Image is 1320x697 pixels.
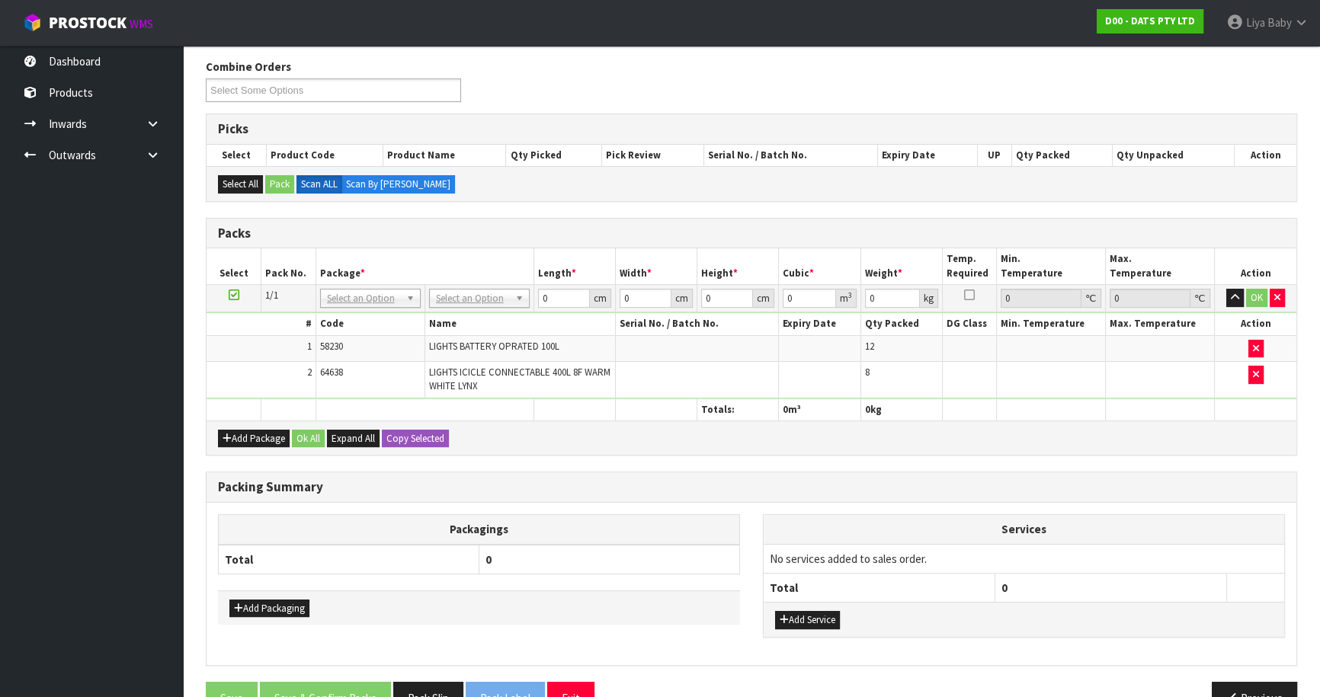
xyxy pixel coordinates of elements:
span: 8 [865,366,870,379]
th: Action [1234,145,1296,166]
button: Select All [218,175,263,193]
th: Qty Unpacked [1113,145,1235,166]
span: Select an Option [436,289,509,308]
th: # [207,313,316,335]
button: Add Service [775,611,840,629]
button: Add Packaging [229,599,309,618]
button: Add Package [218,430,290,448]
th: Product Name [383,145,506,166]
div: ℃ [1081,289,1101,308]
th: Qty Packed [1011,145,1112,166]
th: Select [207,248,261,284]
th: Action [1215,248,1296,284]
span: 64638 [320,366,343,379]
th: m³ [779,398,860,420]
th: Name [425,313,615,335]
label: Scan ALL [296,175,342,193]
th: Expiry Date [779,313,860,335]
th: Serial No. / Batch No. [615,313,779,335]
label: Scan By [PERSON_NAME] [341,175,455,193]
span: 58230 [320,340,343,353]
td: No services added to sales order. [764,544,1284,573]
th: Package [316,248,533,284]
button: Ok All [292,430,325,448]
span: 1 [307,340,312,353]
th: Weight [860,248,942,284]
th: Qty Packed [860,313,942,335]
th: Total [764,574,995,603]
th: kg [860,398,942,420]
th: Product Code [266,145,383,166]
span: 0 [783,403,788,416]
a: D00 - DATS PTY LTD [1097,9,1203,34]
span: Liya [1246,15,1265,30]
span: 0 [1001,580,1008,595]
th: Select [207,145,266,166]
span: 2 [307,366,312,379]
span: 12 [865,340,874,353]
th: Code [316,313,425,335]
div: ℃ [1190,289,1210,308]
strong: D00 - DATS PTY LTD [1105,14,1195,27]
th: Width [615,248,697,284]
span: LIGHTS BATTERY OPRATED 100L [429,340,559,353]
button: OK [1246,289,1267,307]
h3: Packs [218,226,1285,241]
span: Baby [1267,15,1292,30]
th: Min. Temperature [997,248,1106,284]
th: Cubic [779,248,860,284]
th: Length [533,248,615,284]
th: DG Class [942,313,997,335]
th: Expiry Date [877,145,977,166]
span: Expand All [332,432,375,445]
div: m [836,289,857,308]
th: Qty Picked [506,145,602,166]
th: Action [1215,313,1296,335]
div: kg [920,289,938,308]
th: Pack No. [261,248,316,284]
div: cm [590,289,611,308]
span: Select an Option [327,289,400,308]
sup: 3 [848,290,852,300]
th: Totals: [697,398,779,420]
h3: Packing Summary [218,480,1285,494]
img: cube-alt.png [23,13,42,32]
th: Total [219,545,479,574]
th: Temp. Required [942,248,997,284]
button: Pack [265,175,294,193]
span: LIGHTS ICICLE CONNECTABLE 400L 8F WARM WHITE LYNX [429,366,610,392]
small: WMS [130,17,153,31]
div: cm [671,289,693,308]
th: Max. Temperature [1106,248,1215,284]
button: Expand All [327,430,380,448]
th: Services [764,515,1284,544]
th: UP [977,145,1011,166]
label: Combine Orders [206,59,291,75]
th: Pick Review [602,145,704,166]
span: ProStock [49,13,127,33]
th: Min. Temperature [997,313,1106,335]
th: Height [697,248,779,284]
button: Copy Selected [382,430,449,448]
th: Max. Temperature [1106,313,1215,335]
span: 0 [865,403,870,416]
h3: Picks [218,122,1285,136]
div: cm [753,289,774,308]
span: 1/1 [265,289,278,302]
th: Serial No. / Batch No. [704,145,878,166]
th: Packagings [219,515,740,545]
span: 0 [485,552,492,567]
